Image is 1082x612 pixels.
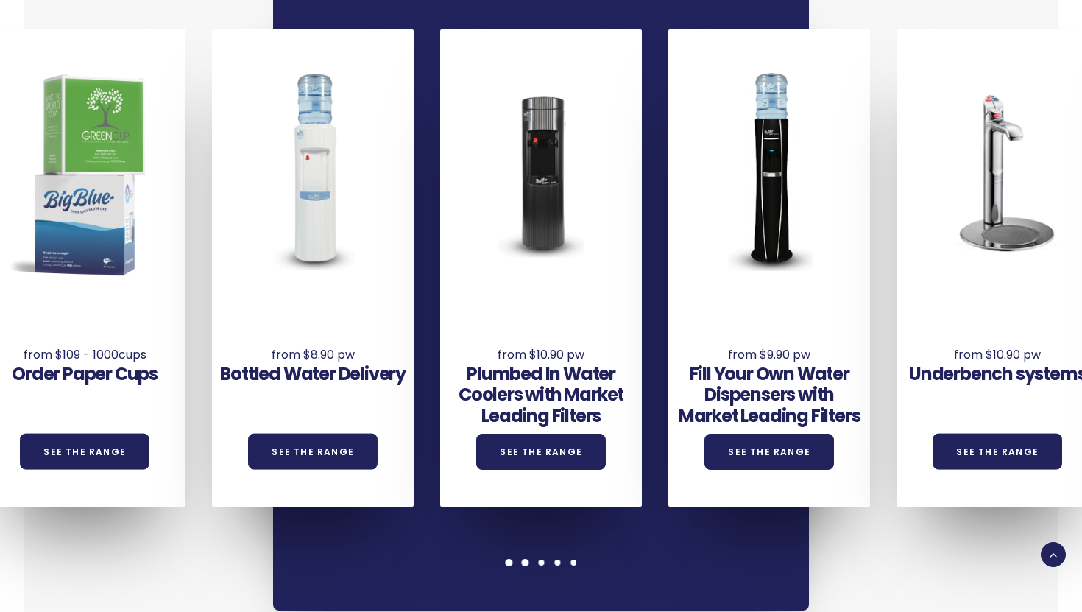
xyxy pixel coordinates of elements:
[476,434,606,470] a: See the Range
[20,434,149,470] a: See the Range
[459,362,623,429] a: Plumbed In Water Coolers with Market Leading Filters
[220,362,406,386] a: Bottled Water Delivery
[248,434,378,470] a: See the Range
[12,362,158,386] a: Order Paper Cups
[933,434,1062,470] a: See the Range
[679,362,860,429] a: Fill Your Own Water Dispensers with Market Leading Filters
[704,434,834,470] a: See the Range
[985,515,1061,591] iframe: Chatbot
